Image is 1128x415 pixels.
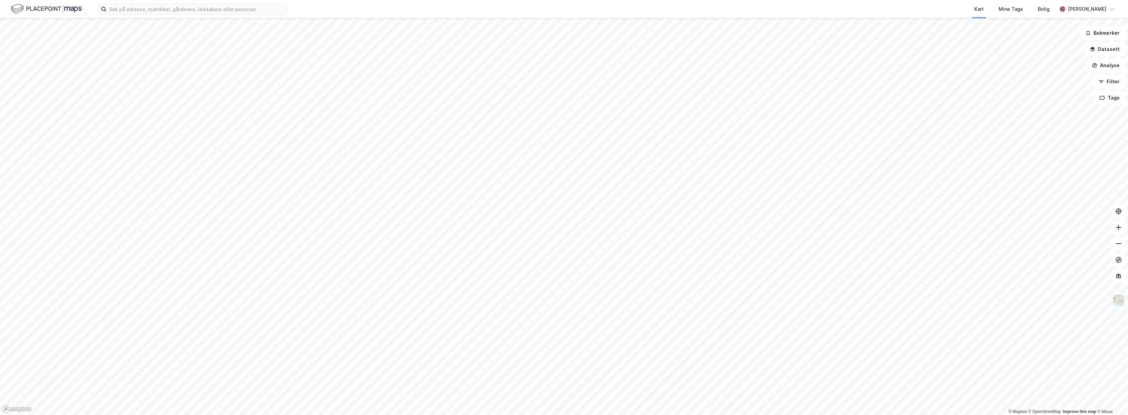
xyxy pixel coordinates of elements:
button: Tags [1094,91,1125,105]
img: Z [1112,294,1125,307]
button: Filter [1093,75,1125,88]
button: Bokmerker [1080,26,1125,40]
a: Mapbox homepage [2,405,32,413]
img: logo.f888ab2527a4732fd821a326f86c7f29.svg [11,3,82,15]
div: Mine Tags [999,5,1023,13]
div: Kart [974,5,984,13]
input: Søk på adresse, matrikkel, gårdeiere, leietakere eller personer [106,4,287,14]
a: Improve this map [1063,409,1096,414]
div: [PERSON_NAME] [1068,5,1106,13]
button: Datasett [1084,43,1125,56]
div: Bolig [1038,5,1050,13]
button: Analyse [1086,59,1125,72]
a: Mapbox [1008,409,1027,414]
a: OpenStreetMap [1028,409,1061,414]
div: Kontrollprogram for chat [1094,383,1128,415]
iframe: Chat Widget [1094,383,1128,415]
